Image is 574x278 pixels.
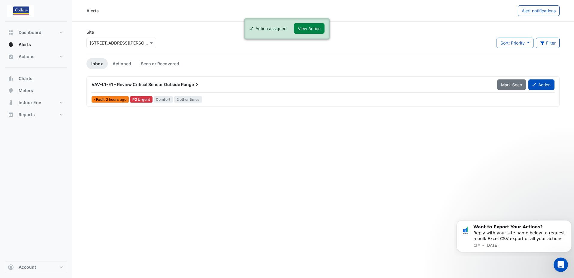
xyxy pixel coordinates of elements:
[5,261,67,273] button: Account
[8,76,14,82] app-icon: Charts
[522,8,556,13] span: Alert notifications
[5,85,67,97] button: Meters
[181,82,200,88] span: Range
[5,26,67,39] button: Dashboard
[19,42,31,48] span: Alerts
[5,51,67,63] button: Actions
[154,96,173,103] span: Comfort
[19,264,36,270] span: Account
[497,79,526,90] button: Mark Seen
[454,215,574,256] iframe: Intercom notifications message
[5,73,67,85] button: Charts
[497,38,533,48] button: Sort: Priority
[19,100,41,106] span: Indoor Env
[96,98,106,101] span: Fault
[8,100,14,106] app-icon: Indoor Env
[174,96,202,103] span: 2 other times
[130,96,153,103] div: P2 Urgent
[501,82,522,87] span: Mark Seen
[106,97,126,102] span: Wed 01-Oct-2025 10:45 AEST
[8,88,14,94] app-icon: Meters
[554,258,568,272] iframe: Intercom live chat
[528,79,554,90] button: Action
[108,58,136,69] a: Actioned
[136,58,184,69] a: Seen or Recovered
[86,29,94,35] label: Site
[536,38,560,48] button: Filter
[518,5,560,16] button: Alert notifications
[19,29,41,36] span: Dashboard
[19,76,32,82] span: Charts
[294,23,325,34] button: View Action
[8,54,14,60] app-icon: Actions
[7,5,34,17] img: Company Logo
[19,88,33,94] span: Meters
[255,25,287,32] div: Action assigned
[5,97,67,109] button: Indoor Env
[8,29,14,36] app-icon: Dashboard
[5,39,67,51] button: Alerts
[8,112,14,118] app-icon: Reports
[86,8,99,14] div: Alerts
[86,58,108,69] a: Inbox
[8,42,14,48] app-icon: Alerts
[92,82,180,87] span: VAV-L1-E1 - Review Critical Sensor Outside
[500,40,525,45] span: Sort: Priority
[19,54,35,60] span: Actions
[5,109,67,121] button: Reports
[19,112,35,118] span: Reports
